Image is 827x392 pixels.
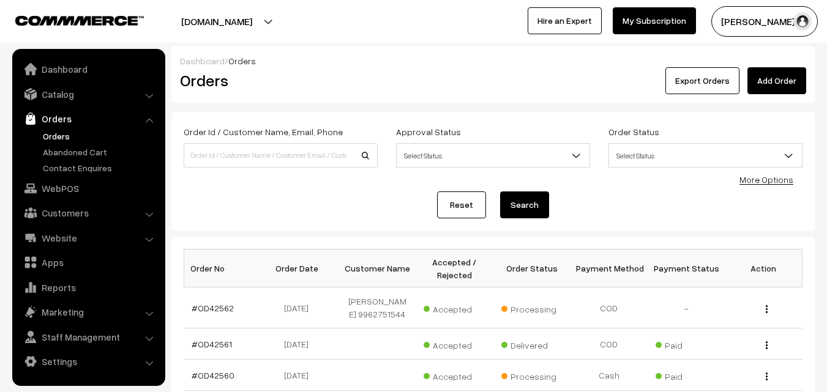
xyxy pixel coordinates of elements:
a: Apps [15,251,161,273]
th: Order Status [493,250,571,287]
a: Dashboard [15,58,161,80]
a: Contact Enquires [40,161,161,174]
td: Cash [571,360,648,391]
label: Approval Status [396,125,461,138]
a: My Subscription [613,7,696,34]
img: Menu [766,305,768,313]
img: Menu [766,372,768,380]
span: Paid [656,367,717,383]
td: COD [571,287,648,328]
a: Orders [40,130,161,142]
th: Customer Name [339,250,416,287]
a: Orders [15,108,161,130]
span: Accepted [424,300,485,316]
a: Reports [15,276,161,298]
a: Catalog [15,83,161,105]
span: Orders [228,56,256,66]
a: Dashboard [180,56,225,66]
span: Processing [501,367,563,383]
a: Staff Management [15,326,161,348]
span: Paid [656,336,717,352]
td: [DATE] [261,287,339,328]
th: Payment Status [648,250,725,287]
span: Select Status [397,145,589,166]
th: Accepted / Rejected [416,250,493,287]
td: [DATE] [261,360,339,391]
a: More Options [739,174,793,185]
td: [DATE] [261,328,339,360]
img: Menu [766,341,768,349]
th: Payment Method [571,250,648,287]
span: Select Status [609,145,802,166]
td: [PERSON_NAME] 9962751544 [339,287,416,328]
label: Order Status [608,125,659,138]
th: Order No [184,250,261,287]
img: COMMMERCE [15,16,144,25]
button: Export Orders [665,67,739,94]
td: COD [571,328,648,360]
a: WebPOS [15,177,161,199]
button: [PERSON_NAME] s… [711,6,818,37]
h2: Orders [180,71,376,90]
th: Order Date [261,250,339,287]
a: COMMMERCE [15,12,122,27]
a: Settings [15,350,161,372]
button: [DOMAIN_NAME] [138,6,295,37]
span: Delivered [501,336,563,352]
a: #OD42560 [192,370,234,380]
a: Hire an Expert [528,7,602,34]
a: #OD42561 [192,339,232,349]
a: Add Order [747,67,806,94]
a: Reset [437,191,486,218]
span: Processing [501,300,563,316]
a: #OD42562 [192,303,234,313]
a: Marketing [15,301,161,323]
span: Select Status [608,143,803,168]
label: Order Id / Customer Name, Email, Phone [184,125,343,138]
span: Accepted [424,367,485,383]
span: Select Status [396,143,590,168]
button: Search [500,191,549,218]
img: user [793,12,812,31]
td: - [648,287,725,328]
th: Action [725,250,802,287]
div: / [180,54,806,67]
a: Website [15,227,161,249]
a: Abandoned Cart [40,146,161,158]
input: Order Id / Customer Name / Customer Email / Customer Phone [184,143,378,168]
span: Accepted [424,336,485,352]
a: Customers [15,202,161,224]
